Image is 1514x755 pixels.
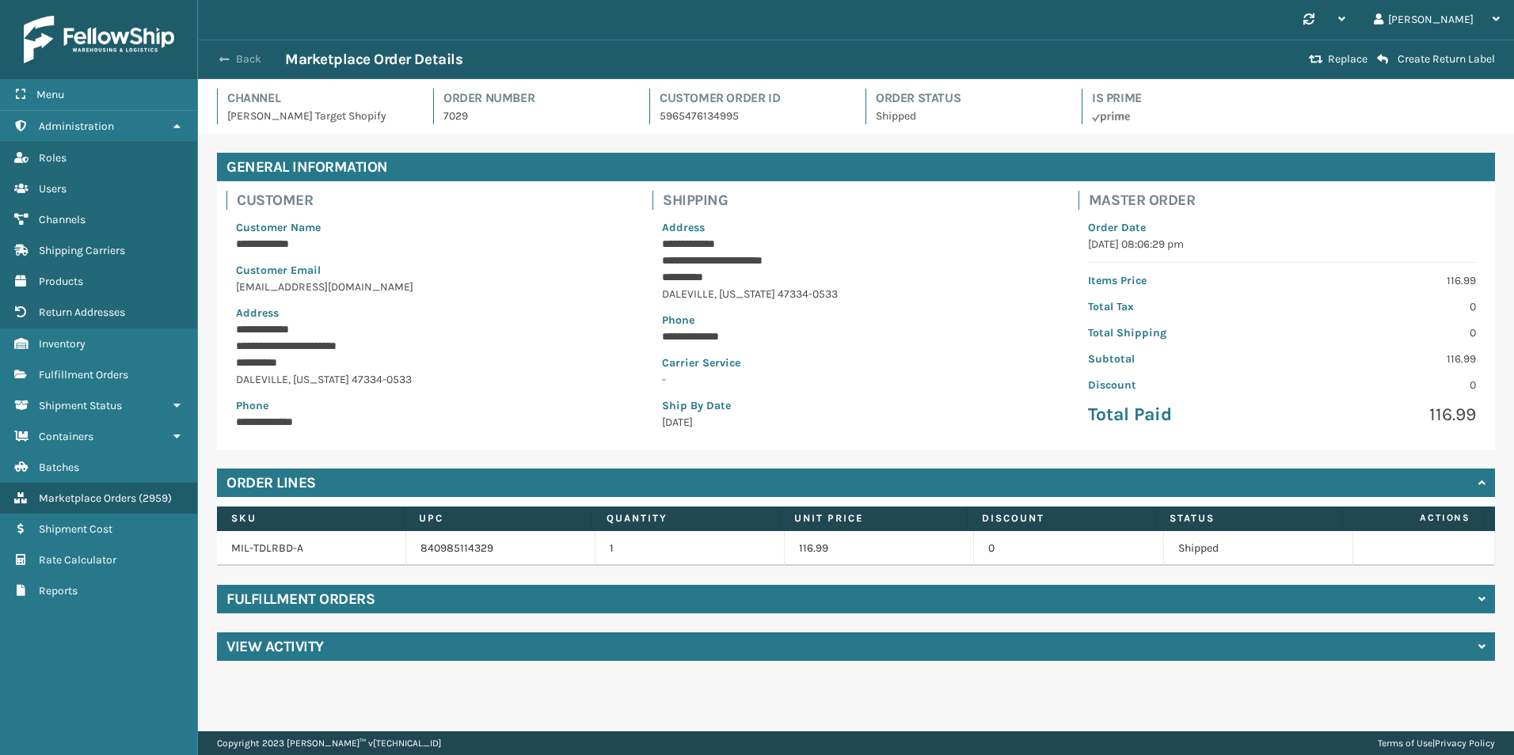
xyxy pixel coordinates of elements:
h4: General Information [217,153,1495,181]
p: Total Tax [1088,298,1272,315]
td: Shipped [1164,531,1353,566]
p: 0 [1291,377,1476,393]
img: logo [24,16,174,63]
td: 1 [595,531,785,566]
span: Actions [1348,505,1480,531]
p: Phone [662,312,1050,328]
i: Create Return Label [1377,53,1388,66]
span: Channels [39,213,86,226]
label: Status [1170,511,1328,525]
span: Administration [39,120,114,133]
label: Unit Price [794,511,953,525]
p: 116.99 [1291,403,1476,427]
p: 116.99 [1291,351,1476,367]
h4: Customer [237,191,633,210]
span: Rate Calculator [39,553,116,567]
h4: View Activity [226,637,324,656]
p: 0 [1291,324,1476,341]
span: Marketplace Orders [39,491,136,505]
p: Ship By Date [662,397,1050,414]
span: Fulfillment Orders [39,368,128,381]
p: DALEVILLE , [US_STATE] 47334-0533 [236,371,624,388]
h3: Marketplace Order Details [285,50,462,69]
span: Users [39,182,67,195]
h4: Is Prime [1092,89,1279,108]
a: Privacy Policy [1435,738,1495,749]
p: Shipped [876,108,1063,124]
p: Carrier Service [662,355,1050,371]
h4: Order Number [443,89,630,108]
button: Create Return Label [1372,52,1500,66]
span: Roles [39,151,67,165]
label: UPC [419,511,577,525]
p: Subtotal [1088,351,1272,367]
p: [PERSON_NAME] Target Shopify [227,108,414,124]
span: Address [662,221,705,234]
label: Discount [982,511,1140,525]
td: 0 [974,531,1163,566]
td: 840985114329 [406,531,595,566]
span: Containers [39,430,93,443]
h4: Order Lines [226,473,316,492]
span: ( 2959 ) [139,491,172,505]
p: Customer Email [236,262,624,279]
span: Batches [39,461,79,474]
span: Reports [39,584,78,598]
h4: Shipping [663,191,1059,210]
span: Return Addresses [39,305,125,319]
h4: Customer Order Id [660,89,846,108]
p: DALEVILLE , [US_STATE] 47334-0533 [662,286,1050,302]
p: [DATE] [662,414,1050,431]
h4: Channel [227,89,414,108]
i: Replace [1309,54,1323,65]
p: - [662,371,1050,388]
span: Products [39,275,83,288]
p: Total Paid [1088,403,1272,427]
p: 116.99 [1291,272,1476,289]
a: Terms of Use [1378,738,1432,749]
p: Discount [1088,377,1272,393]
td: 116.99 [785,531,974,566]
button: Back [212,52,285,66]
label: SKU [231,511,390,525]
h4: Master Order [1089,191,1485,210]
span: Address [236,306,279,320]
span: Inventory [39,337,86,351]
div: | [1378,731,1495,755]
h4: Fulfillment Orders [226,590,375,609]
p: 7029 [443,108,630,124]
span: Shipment Status [39,399,122,412]
span: Menu [36,88,64,101]
p: Copyright 2023 [PERSON_NAME]™ v [TECHNICAL_ID] [217,731,441,755]
p: 5965476134995 [660,108,846,124]
p: Order Date [1088,219,1476,236]
a: MIL-TDLRBD-A [231,541,303,555]
p: 0 [1291,298,1476,315]
span: Shipment Cost [39,522,112,536]
p: [DATE] 08:06:29 pm [1088,236,1476,252]
p: Customer Name [236,219,624,236]
label: Quantity [607,511,765,525]
p: Total Shipping [1088,324,1272,341]
p: Items Price [1088,272,1272,289]
button: Replace [1304,52,1372,66]
h4: Order Status [876,89,1063,108]
p: Phone [236,397,624,414]
span: Shipping Carriers [39,244,125,257]
p: [EMAIL_ADDRESS][DOMAIN_NAME] [236,279,624,295]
